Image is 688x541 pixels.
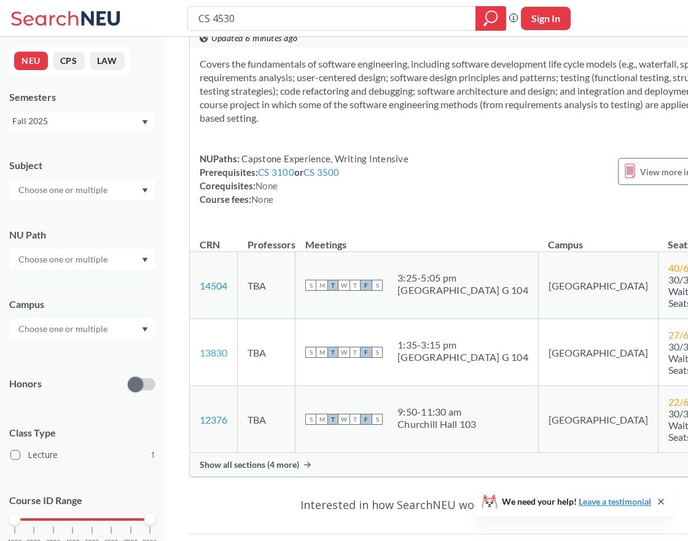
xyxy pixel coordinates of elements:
div: Dropdown arrow [9,180,155,200]
p: Course ID Range [9,494,155,508]
svg: Dropdown arrow [142,120,148,125]
a: CS 3100 [258,167,294,178]
td: TBA [238,319,295,386]
span: M [316,280,327,291]
span: W [338,347,350,358]
div: CRN [200,238,220,251]
span: T [350,414,361,425]
div: magnifying glass [475,6,506,31]
div: Fall 2025Dropdown arrow [9,111,155,131]
label: Lecture [10,447,155,463]
span: F [361,280,372,291]
svg: Dropdown arrow [142,188,148,193]
p: Honors [9,377,42,391]
span: T [327,347,338,358]
span: We need your help! [502,497,651,506]
svg: magnifying glass [483,10,498,27]
td: [GEOGRAPHIC_DATA] [538,252,658,319]
button: LAW [90,52,125,70]
span: T [327,280,338,291]
div: Churchill Hall 103 [397,418,477,430]
input: Choose one or multiple [12,322,115,336]
span: Updated 6 minutes ago [211,31,298,45]
div: Dropdown arrow [9,318,155,339]
div: Dropdown arrow [9,249,155,270]
div: Semesters [9,90,155,104]
a: Leave a testimonial [579,496,651,507]
svg: Dropdown arrow [142,327,148,332]
div: 9:50 - 11:30 am [397,406,477,418]
div: NU Path [9,228,155,242]
div: Campus [9,298,155,311]
button: NEU [14,52,48,70]
span: S [372,347,383,358]
div: 3:25 - 5:05 pm [397,272,528,284]
svg: Dropdown arrow [142,258,148,263]
span: W [338,414,350,425]
span: S [305,414,316,425]
span: Capstone Experience, Writing Intensive [240,153,408,164]
td: TBA [238,386,295,453]
div: NUPaths: Prerequisites: or Corequisites: Course fees: [200,152,408,206]
span: Show all sections (4 more) [200,459,299,470]
span: T [350,347,361,358]
span: Class Type [9,426,155,440]
div: Fall 2025 [12,114,141,128]
div: 1:35 - 3:15 pm [397,339,528,351]
span: F [361,414,372,425]
span: None [251,194,273,205]
a: CS 3500 [303,167,340,178]
a: 14504 [200,280,227,291]
span: M [316,414,327,425]
span: S [305,347,316,358]
button: Sign In [521,7,571,30]
span: S [372,414,383,425]
input: Choose one or multiple [12,183,115,197]
div: [GEOGRAPHIC_DATA] G 104 [397,351,528,363]
span: T [350,280,361,291]
a: 12376 [200,414,227,425]
div: Subject [9,159,155,172]
span: F [361,347,372,358]
th: Campus [538,226,658,252]
span: S [372,280,383,291]
span: W [338,280,350,291]
td: TBA [238,252,295,319]
span: None [256,180,278,191]
th: Meetings [295,226,539,252]
td: [GEOGRAPHIC_DATA] [538,386,658,453]
span: 1 [150,448,155,462]
span: T [327,414,338,425]
th: Professors [238,226,295,252]
div: [GEOGRAPHIC_DATA] G 104 [397,284,528,296]
input: Choose one or multiple [12,252,115,267]
span: M [316,347,327,358]
input: Class, professor, course number, "phrase" [197,8,467,29]
span: S [305,280,316,291]
td: [GEOGRAPHIC_DATA] [538,319,658,386]
button: CPS [53,52,85,70]
a: 13830 [200,347,227,358]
